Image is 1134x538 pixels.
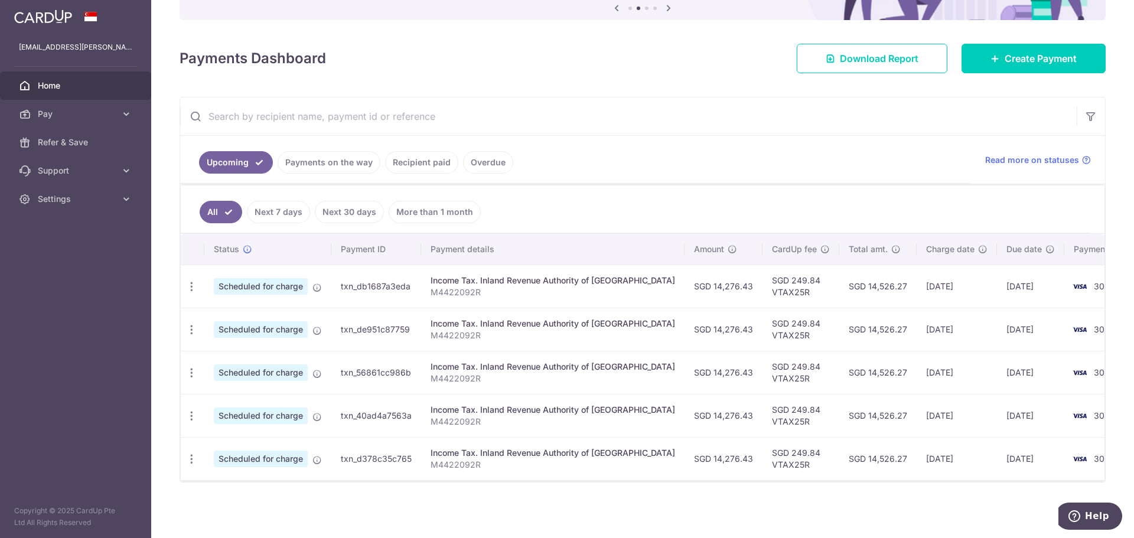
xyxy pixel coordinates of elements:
p: M4422092R [431,459,675,471]
div: Income Tax. Inland Revenue Authority of [GEOGRAPHIC_DATA] [431,361,675,373]
a: Payments on the way [278,151,380,174]
span: Scheduled for charge [214,451,308,467]
span: Scheduled for charge [214,364,308,381]
td: SGD 249.84 VTAX25R [762,265,839,308]
a: Next 30 days [315,201,384,223]
span: Settings [38,193,116,205]
td: txn_56861cc986b [331,351,421,394]
td: [DATE] [917,265,997,308]
p: M4422092R [431,373,675,384]
td: SGD 14,526.27 [839,394,917,437]
iframe: Opens a widget where you can find more information [1058,503,1122,532]
td: [DATE] [917,394,997,437]
div: Income Tax. Inland Revenue Authority of [GEOGRAPHIC_DATA] [431,447,675,459]
span: 3023 [1094,367,1115,377]
th: Payment details [421,234,685,265]
span: Amount [694,243,724,255]
td: txn_de951c87759 [331,308,421,351]
td: txn_40ad4a7563a [331,394,421,437]
td: txn_db1687a3eda [331,265,421,308]
td: SGD 249.84 VTAX25R [762,394,839,437]
span: Support [38,165,116,177]
span: 3023 [1094,454,1115,464]
td: [DATE] [917,308,997,351]
span: Scheduled for charge [214,278,308,295]
th: Payment ID [331,234,421,265]
p: [EMAIL_ADDRESS][PERSON_NAME][DOMAIN_NAME] [19,41,132,53]
td: SGD 14,526.27 [839,351,917,394]
a: Download Report [797,44,947,73]
a: Upcoming [199,151,273,174]
p: M4422092R [431,330,675,341]
img: Bank Card [1068,366,1091,380]
img: Bank Card [1068,322,1091,337]
h4: Payments Dashboard [180,48,326,69]
span: Refer & Save [38,136,116,148]
a: Next 7 days [247,201,310,223]
a: Recipient paid [385,151,458,174]
td: [DATE] [917,351,997,394]
a: All [200,201,242,223]
div: Income Tax. Inland Revenue Authority of [GEOGRAPHIC_DATA] [431,404,675,416]
p: M4422092R [431,286,675,298]
td: txn_d378c35c765 [331,437,421,480]
span: Scheduled for charge [214,407,308,424]
td: SGD 14,276.43 [685,351,762,394]
span: Scheduled for charge [214,321,308,338]
td: [DATE] [997,394,1064,437]
td: [DATE] [917,437,997,480]
td: SGD 14,526.27 [839,265,917,308]
a: Read more on statuses [985,154,1091,166]
td: SGD 14,526.27 [839,437,917,480]
span: Total amt. [849,243,888,255]
span: 3023 [1094,324,1115,334]
td: SGD 14,276.43 [685,308,762,351]
input: Search by recipient name, payment id or reference [180,97,1077,135]
td: SGD 14,276.43 [685,265,762,308]
span: Read more on statuses [985,154,1079,166]
span: CardUp fee [772,243,817,255]
img: Bank Card [1068,279,1091,294]
td: [DATE] [997,437,1064,480]
a: Overdue [463,151,513,174]
td: SGD 249.84 VTAX25R [762,308,839,351]
a: Create Payment [962,44,1106,73]
span: Due date [1006,243,1042,255]
td: [DATE] [997,351,1064,394]
div: Income Tax. Inland Revenue Authority of [GEOGRAPHIC_DATA] [431,275,675,286]
td: [DATE] [997,265,1064,308]
span: 3023 [1094,281,1115,291]
span: Status [214,243,239,255]
span: Create Payment [1005,51,1077,66]
img: Bank Card [1068,409,1091,423]
td: SGD 14,526.27 [839,308,917,351]
td: SGD 249.84 VTAX25R [762,437,839,480]
td: SGD 249.84 VTAX25R [762,351,839,394]
span: Pay [38,108,116,120]
span: Charge date [926,243,975,255]
img: Bank Card [1068,452,1091,466]
span: Download Report [840,51,918,66]
td: [DATE] [997,308,1064,351]
td: SGD 14,276.43 [685,394,762,437]
div: Income Tax. Inland Revenue Authority of [GEOGRAPHIC_DATA] [431,318,675,330]
span: 3023 [1094,410,1115,420]
td: SGD 14,276.43 [685,437,762,480]
p: M4422092R [431,416,675,428]
span: Home [38,80,116,92]
img: CardUp [14,9,72,24]
a: More than 1 month [389,201,481,223]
